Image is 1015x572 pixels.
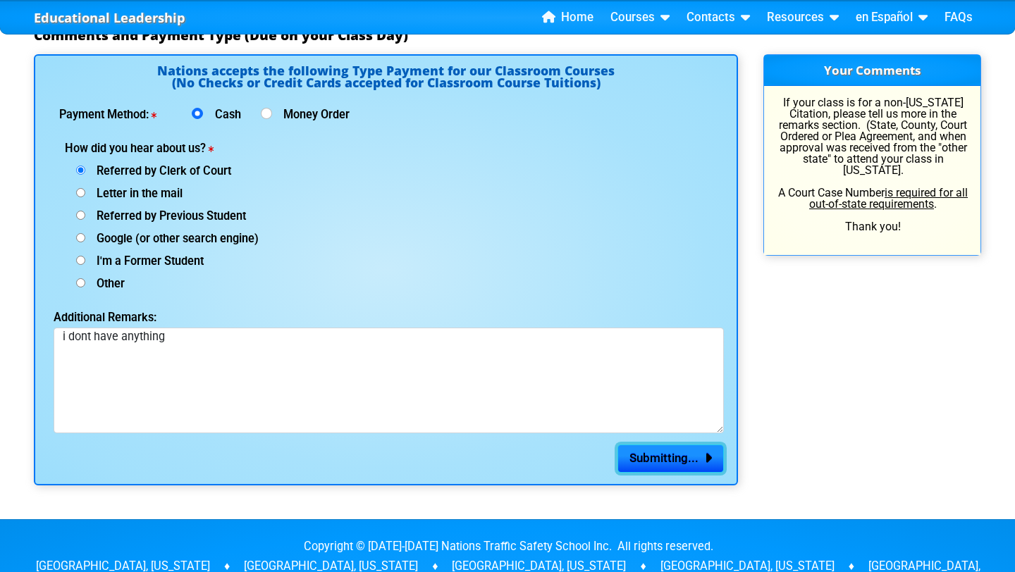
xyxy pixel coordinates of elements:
p: If your class is for a non-[US_STATE] Citation, please tell us more in the remarks section. (Stat... [777,97,968,232]
label: How did you hear about us? [65,143,285,154]
button: Submitting... [617,444,724,473]
input: I'm a Former Student [76,256,85,265]
input: Referred by Clerk of Court [76,166,85,175]
span: Submitting... [629,451,699,465]
u: is required for all out-of-state requirements [809,186,968,211]
a: Educational Leadership [34,6,185,30]
h3: Comments and Payment Type (Due on your Class Day) [34,27,981,44]
a: FAQs [939,7,978,28]
a: Resources [761,7,844,28]
h4: Nations accepts the following Type Payment for our Classroom Courses (No Checks or Credit Cards a... [48,65,724,94]
span: I'm a Former Student [85,254,204,268]
span: Referred by Previous Student [85,209,246,223]
a: en Español [850,7,933,28]
span: Other [85,277,125,290]
label: Additional Remarks: [54,312,221,323]
a: Courses [605,7,675,28]
a: Contacts [681,7,756,28]
span: Letter in the mail [85,187,183,200]
a: Home [536,7,599,28]
h3: Your Comments [764,55,980,86]
input: Google (or other search engine) [76,233,85,242]
span: Referred by Clerk of Court [85,164,231,178]
input: Other [76,278,85,287]
label: Cash [209,109,247,120]
label: Money Order [278,109,350,120]
input: Letter in the mail [76,188,85,197]
label: Payment Method: [59,109,172,120]
input: Referred by Previous Student [76,211,85,220]
span: Google (or other search engine) [85,232,259,245]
